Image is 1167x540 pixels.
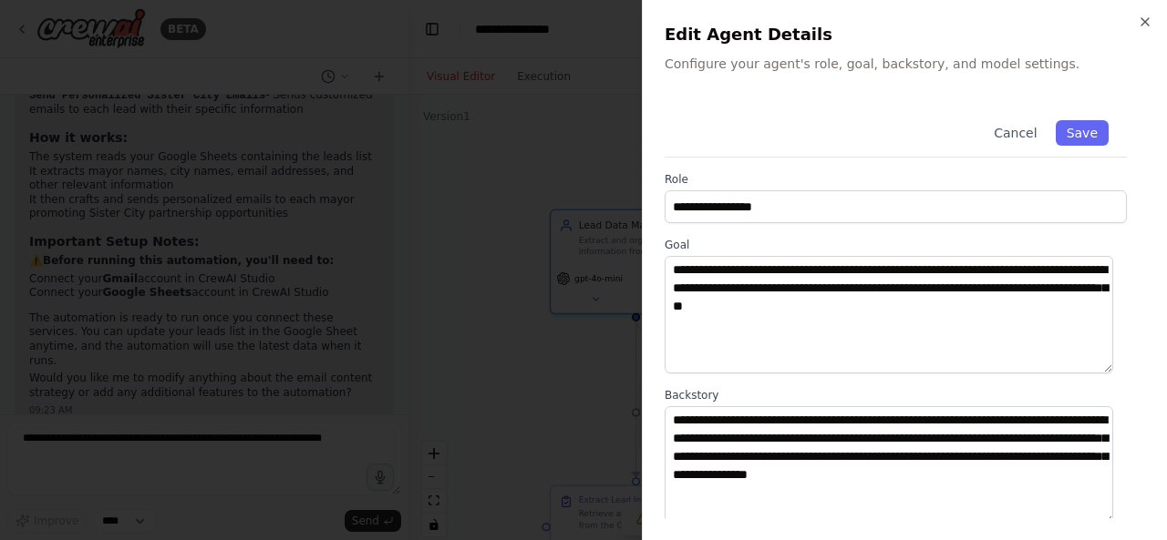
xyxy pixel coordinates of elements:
p: Configure your agent's role, goal, backstory, and model settings. [665,55,1145,73]
button: Save [1056,120,1109,146]
h2: Edit Agent Details [665,22,1145,47]
label: Goal [665,238,1127,252]
label: Role [665,172,1127,187]
label: Backstory [665,388,1127,402]
button: Cancel [983,120,1048,146]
